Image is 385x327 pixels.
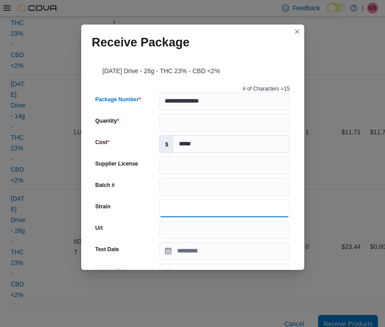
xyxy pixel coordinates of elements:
[95,96,141,103] label: Package Number
[95,246,119,253] label: Test Date
[159,242,290,260] input: Press the down key to open a popover containing a calendar.
[95,139,109,146] label: Cost
[243,85,290,92] p: # of Characters = 15
[95,267,128,274] label: Harvest Date
[292,26,302,37] button: Closes this modal window
[95,117,119,124] label: Quantity
[92,57,294,82] div: [DATE] Drive - 28g - THC 23% - CBD <2%
[160,136,174,153] label: $
[159,264,290,281] input: Press the down key to open a popover containing a calendar.
[95,224,103,232] label: Url
[95,182,115,189] label: Batch #
[92,35,190,50] h1: Receive Package
[95,160,138,167] label: Supplier License
[95,203,111,210] label: Strain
